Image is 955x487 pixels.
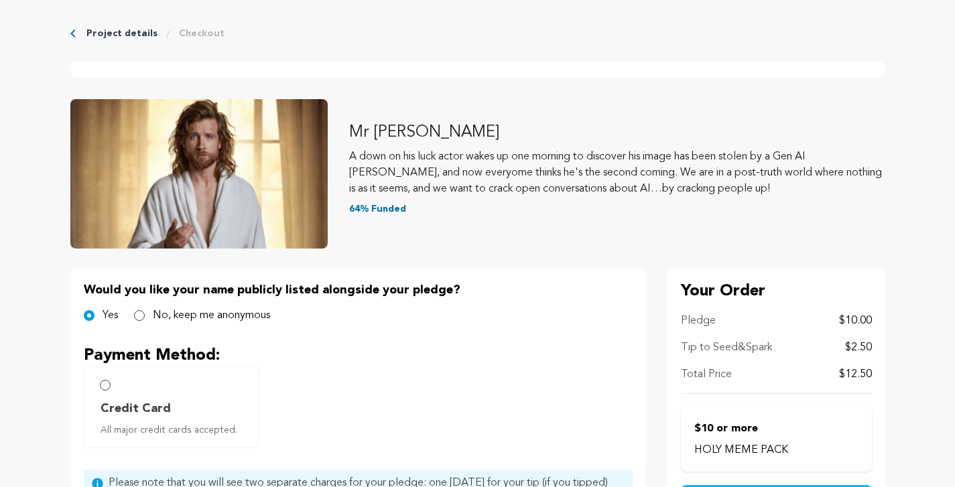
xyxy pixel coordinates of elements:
p: A down on his luck actor wakes up one morning to discover his image has been stolen by a Gen AI [... [349,149,885,197]
span: Credit Card [101,399,171,418]
p: Pledge [681,313,716,329]
p: 64% Funded [349,202,885,216]
a: Project details [86,27,157,40]
p: Would you like your name publicly listed alongside your pledge? [84,281,633,299]
p: $10 or more [694,421,858,437]
label: Yes [103,307,118,324]
img: Mr Jesus image [70,99,328,249]
p: Your Order [681,281,872,302]
p: Total Price [681,366,732,382]
p: Mr [PERSON_NAME] [349,122,885,143]
span: All major credit cards accepted. [101,423,248,437]
p: HOLY MEME PACK [694,442,858,458]
p: $10.00 [839,313,872,329]
p: Tip to Seed&Spark [681,340,772,356]
a: Checkout [179,27,225,40]
div: Breadcrumb [70,27,885,40]
p: $12.50 [839,366,872,382]
p: $2.50 [845,340,872,356]
p: Payment Method: [84,345,633,366]
label: No, keep me anonymous [153,307,270,324]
